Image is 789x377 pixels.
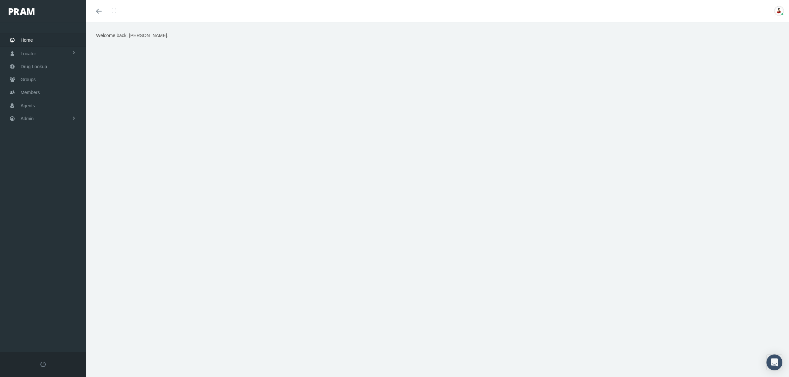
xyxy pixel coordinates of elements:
span: Groups [21,73,36,86]
span: Drug Lookup [21,60,47,73]
span: Welcome back, [PERSON_NAME]. [96,33,168,38]
span: Admin [21,112,34,125]
img: PRAM_20_x_78.png [9,8,34,15]
span: Agents [21,99,35,112]
span: Locator [21,47,36,60]
span: Home [21,34,33,46]
span: Members [21,86,40,99]
div: Open Intercom Messenger [766,354,782,370]
img: S_Profile_Picture_701.jpg [774,6,784,16]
